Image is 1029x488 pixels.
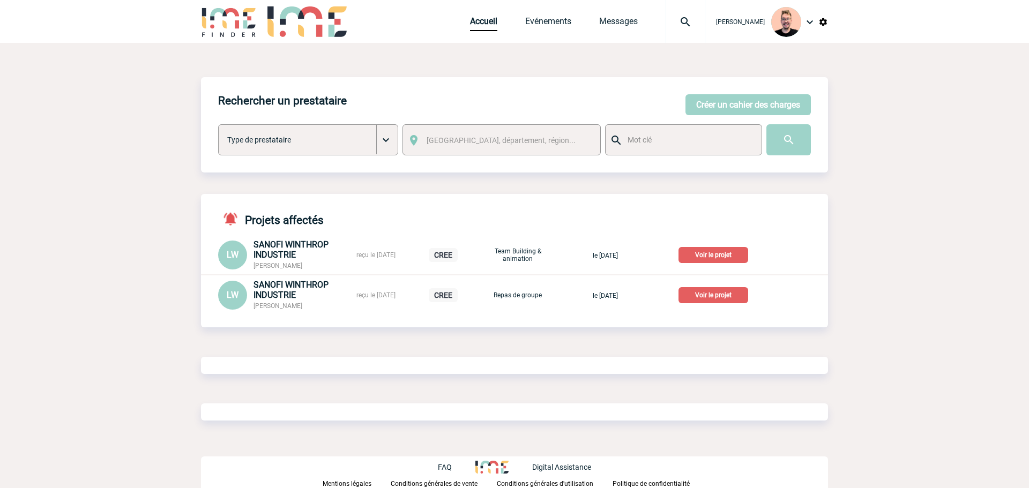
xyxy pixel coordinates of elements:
[470,16,497,31] a: Accueil
[323,478,391,488] a: Mentions légales
[227,250,238,260] span: LW
[253,302,302,310] span: [PERSON_NAME]
[613,480,690,487] p: Politique de confidentialité
[427,136,576,145] span: [GEOGRAPHIC_DATA], département, région...
[429,248,458,262] p: CREE
[593,292,618,299] span: le [DATE]
[218,211,324,227] h4: Projets affectés
[253,280,329,300] span: SANOFI WINTHROP INDUSTRIE
[253,239,329,260] span: SANOFI WINTHROP INDUSTRIE
[625,133,752,147] input: Mot clé
[678,287,748,303] p: Voir le projet
[218,94,347,107] h4: Rechercher un prestataire
[525,16,571,31] a: Evénements
[678,249,752,259] a: Voir le projet
[491,247,545,262] p: Team Building & animation
[678,289,752,299] a: Voir le projet
[678,247,748,263] p: Voir le projet
[201,6,257,37] img: IME-Finder
[532,463,591,471] p: Digital Assistance
[771,7,801,37] img: 129741-1.png
[599,16,638,31] a: Messages
[253,262,302,269] span: [PERSON_NAME]
[613,478,707,488] a: Politique de confidentialité
[716,18,765,26] span: [PERSON_NAME]
[766,124,811,155] input: Submit
[222,211,245,227] img: notifications-active-24-px-r.png
[497,478,613,488] a: Conditions générales d'utilisation
[323,480,371,487] p: Mentions légales
[391,478,497,488] a: Conditions générales de vente
[497,480,593,487] p: Conditions générales d'utilisation
[438,463,452,471] p: FAQ
[391,480,478,487] p: Conditions générales de vente
[356,251,396,259] span: reçu le [DATE]
[356,291,396,299] span: reçu le [DATE]
[593,252,618,259] span: le [DATE]
[227,290,238,300] span: LW
[475,461,509,474] img: http://www.idealmeetingsevents.fr/
[438,461,475,471] a: FAQ
[429,288,458,302] p: CREE
[491,291,545,299] p: Repas de groupe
